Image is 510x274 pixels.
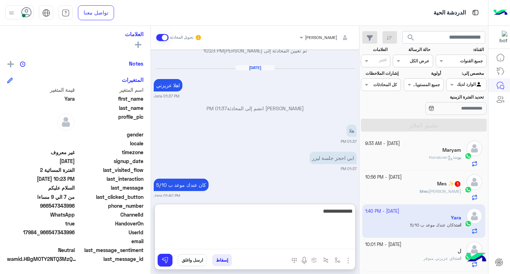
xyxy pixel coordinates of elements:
[42,9,50,17] img: tab
[129,60,143,67] h6: Notes
[320,254,332,266] button: Trigger scenario
[76,140,144,147] span: locale
[365,241,401,248] small: [DATE] - 10:01 PM
[362,46,387,53] label: العلامات
[361,119,487,132] button: تطبيق الفلاتر
[76,202,144,209] span: phone_number
[429,189,461,194] span: مهند الجبالي
[154,179,209,191] p: 14/10/2025, 1:40 PM
[308,254,320,266] button: create order
[362,70,398,77] label: إشارات الملاحظات
[464,246,489,270] img: hulul-logo.png
[453,155,461,160] b: :
[76,229,144,236] span: UserId
[466,241,482,257] img: defaultAdmin.png
[291,258,297,263] img: make a call
[455,256,461,261] span: انت
[7,193,75,201] span: من 7 الي 9 مساءا
[471,8,480,17] img: tab
[76,184,144,191] span: last_message
[62,9,70,17] img: tab
[7,255,78,263] span: wamid.HBgMOTY2NTQ3MzQzOTk2FQIAEhgUM0FBREFCRjc2NzMzMzlDMjU5QzEA
[466,174,482,190] img: defaultAdmin.png
[7,202,75,209] span: 966547343996
[433,8,466,18] p: الدردشة الحية
[458,248,461,254] h5: ل
[437,46,484,53] label: القناة:
[154,47,357,54] p: تم تعيين المحادثة إلى [PERSON_NAME]
[465,152,472,160] img: WhatsApp
[58,5,73,20] a: tab
[323,257,329,263] img: Trigger scenario
[447,70,484,77] label: مخصص إلى:
[346,124,357,137] p: 14/10/2025, 1:37 PM
[454,256,461,261] b: :
[442,147,461,153] h5: Maryam
[311,257,317,263] img: create order
[212,254,232,266] button: إسقاط
[7,220,75,227] span: true
[7,61,14,67] img: add
[57,113,75,131] img: defaultAdmin.png
[7,140,75,147] span: null
[365,174,402,181] small: [DATE] - 10:56 PM
[7,149,75,156] span: غير معروف
[236,65,274,70] h6: [DATE]
[341,139,357,144] small: 01:37 PM
[206,105,227,111] span: 01:37 PM
[420,189,429,194] b: :
[404,70,441,77] label: أولوية
[455,181,460,187] span: 1
[154,105,357,112] p: [PERSON_NAME] انضم إلى المحادثة
[7,211,75,218] span: 2
[335,257,340,263] img: select flow
[7,237,75,245] span: null
[437,181,461,187] h5: Mes ✨
[404,94,484,100] label: تحديد الفترة الزمنية
[7,229,75,236] span: 17984_966547343996
[429,155,453,160] span: Handover
[344,256,352,265] img: send attachment
[332,254,344,266] button: select flow
[341,166,357,172] small: 01:37 PM
[465,186,472,193] img: WhatsApp
[7,175,75,183] span: 2025-10-13T19:23:38.506Z
[203,47,224,54] span: 10:23 PM
[76,104,144,112] span: last_name
[7,184,75,191] span: السلام عليكم
[466,140,482,156] img: defaultAdmin.png
[178,254,207,266] button: ارسل واغلق
[76,211,144,218] span: ChannelId
[310,152,357,164] p: 14/10/2025, 1:37 PM
[394,46,430,53] label: حالة الرسالة
[305,35,337,40] span: [PERSON_NAME]
[122,77,143,83] h6: المتغيرات
[20,61,25,67] img: notes
[76,131,144,138] span: gender
[7,157,75,165] span: 2025-10-13T19:22:56.673Z
[76,157,144,165] span: signup_date
[154,79,182,91] p: 14/10/2025, 1:37 PM
[76,175,144,183] span: last_interaction
[7,31,143,37] h6: العلامات
[7,9,16,17] img: profile
[7,95,75,102] span: Yara
[7,131,75,138] span: null
[154,193,180,198] small: Jana 01:40 PM
[76,113,144,129] span: profile_pic
[76,166,144,174] span: last_visited_flow
[402,31,420,46] button: search
[454,155,461,160] span: بوت
[170,35,193,40] small: تحويل المحادثة
[300,256,308,265] img: send voice note
[423,256,454,261] span: اي عزيزتي متوفر
[76,220,144,227] span: HandoverOn
[76,149,144,156] span: timezone
[493,5,508,20] img: Logo
[161,257,169,264] img: send message
[76,95,144,102] span: first_name
[76,246,144,254] span: last_message_sentiment
[407,33,415,42] span: search
[154,93,179,99] small: Jana 01:37 PM
[76,237,144,245] span: email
